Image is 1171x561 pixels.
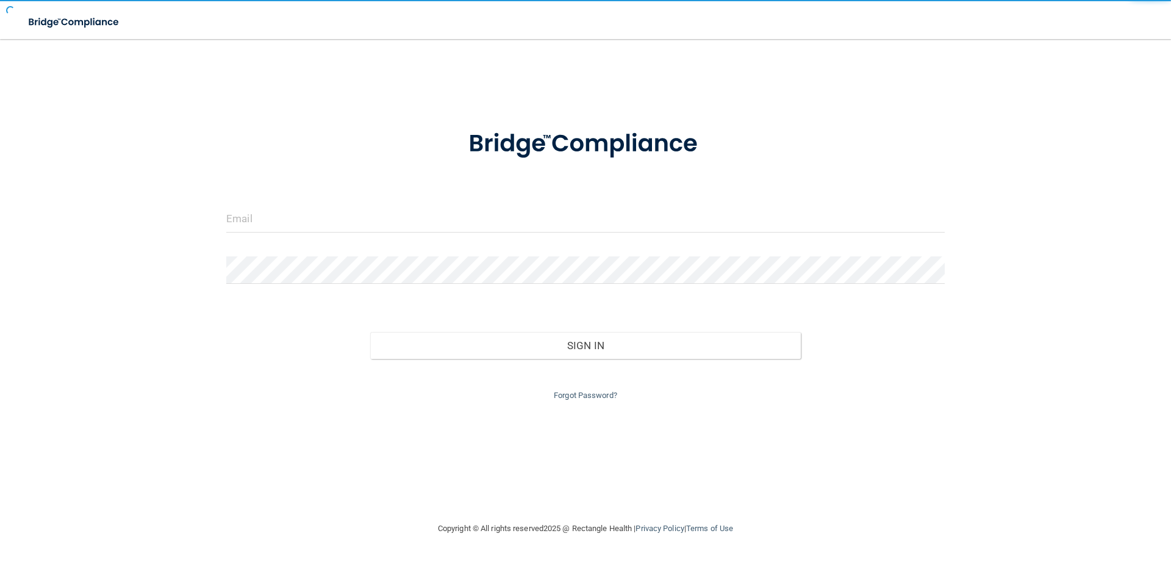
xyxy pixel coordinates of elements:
button: Sign In [370,332,801,359]
a: Privacy Policy [636,524,684,533]
img: bridge_compliance_login_screen.278c3ca4.svg [18,10,131,35]
img: bridge_compliance_login_screen.278c3ca4.svg [443,112,728,176]
input: Email [226,205,945,233]
div: Copyright © All rights reserved 2025 @ Rectangle Health | | [363,509,808,548]
a: Terms of Use [686,524,733,533]
a: Forgot Password? [554,391,617,400]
